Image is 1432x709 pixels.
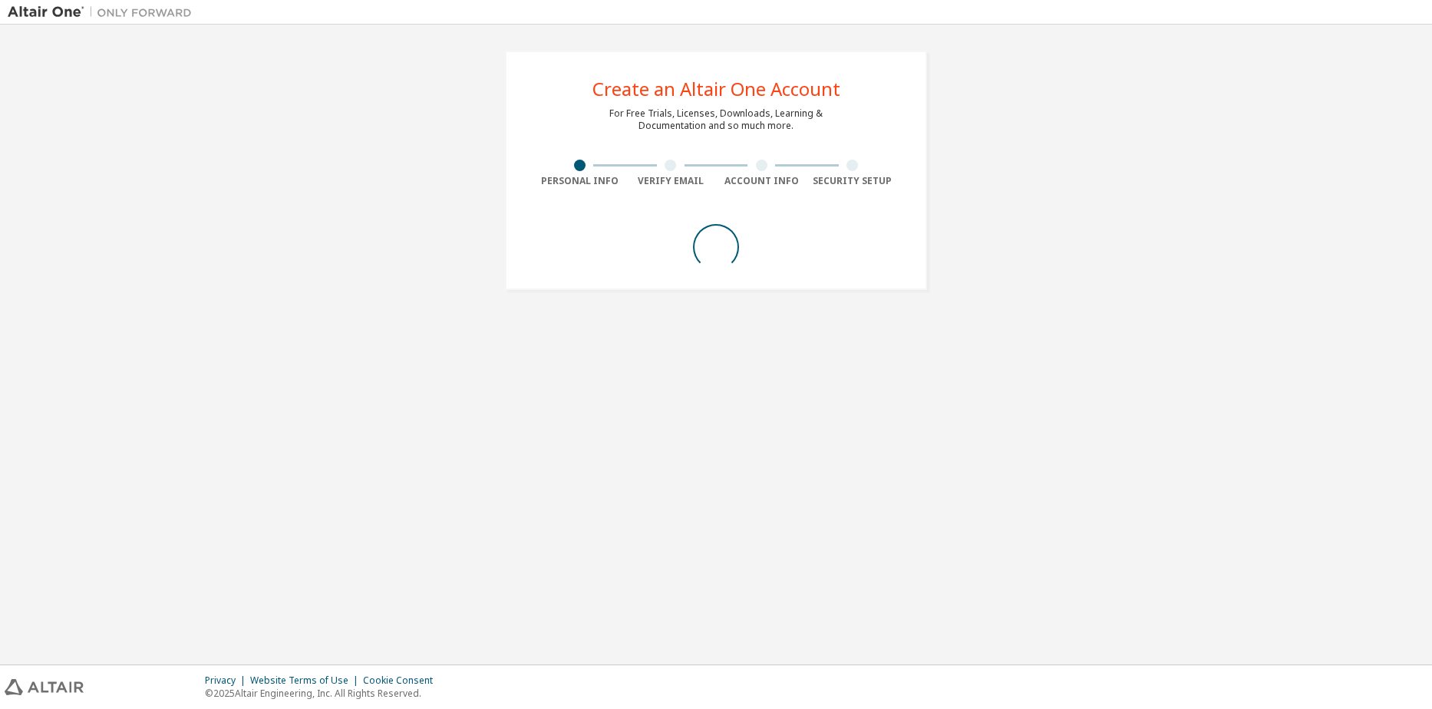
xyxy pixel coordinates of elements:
[609,107,823,132] div: For Free Trials, Licenses, Downloads, Learning & Documentation and so much more.
[592,80,840,98] div: Create an Altair One Account
[363,674,442,687] div: Cookie Consent
[205,687,442,700] p: © 2025 Altair Engineering, Inc. All Rights Reserved.
[625,175,717,187] div: Verify Email
[716,175,807,187] div: Account Info
[5,679,84,695] img: altair_logo.svg
[534,175,625,187] div: Personal Info
[205,674,250,687] div: Privacy
[8,5,200,20] img: Altair One
[250,674,363,687] div: Website Terms of Use
[807,175,899,187] div: Security Setup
